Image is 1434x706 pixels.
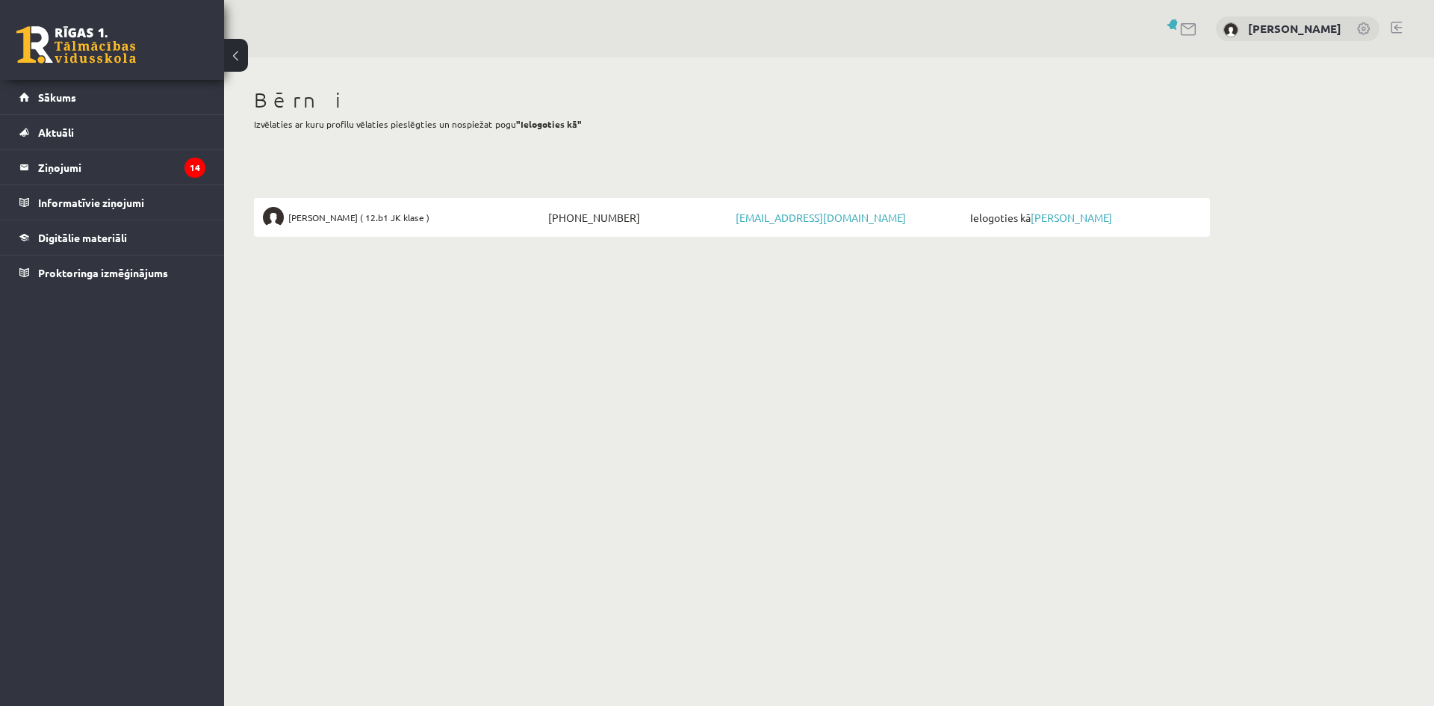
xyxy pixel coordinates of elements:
span: Proktoringa izmēģinājums [38,266,168,279]
legend: Informatīvie ziņojumi [38,185,205,220]
p: Izvēlaties ar kuru profilu vēlaties pieslēgties un nospiežat pogu [254,117,1210,131]
img: Gunita Juškeviča [263,207,284,228]
b: "Ielogoties kā" [516,118,582,130]
img: Gita Juškeviča [1223,22,1238,37]
span: [PERSON_NAME] ( 12.b1 JK klase ) [288,207,429,228]
a: [PERSON_NAME] [1248,21,1341,36]
a: Rīgas 1. Tālmācības vidusskola [16,26,136,64]
span: Ielogoties kā [966,207,1201,228]
a: Proktoringa izmēģinājums [19,256,205,290]
a: [PERSON_NAME] [1031,211,1112,224]
a: Digitālie materiāli [19,220,205,255]
a: Ziņojumi14 [19,150,205,185]
span: Digitālie materiāli [38,231,127,244]
span: [PHONE_NUMBER] [544,207,732,228]
a: Informatīvie ziņojumi [19,185,205,220]
a: Sākums [19,80,205,114]
i: 14 [184,158,205,178]
a: [EMAIL_ADDRESS][DOMAIN_NAME] [736,211,906,224]
a: Aktuāli [19,115,205,149]
span: Aktuāli [38,126,74,139]
legend: Ziņojumi [38,150,205,185]
h1: Bērni [254,87,1210,113]
span: Sākums [38,90,76,104]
